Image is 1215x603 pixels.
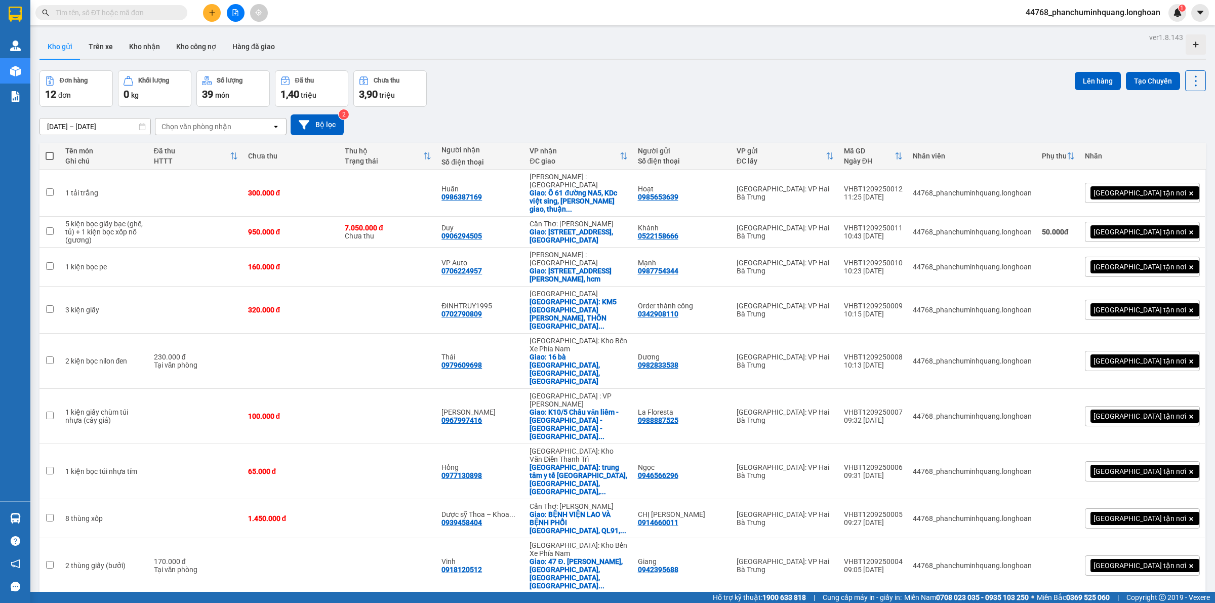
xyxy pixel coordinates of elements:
span: ... [620,527,626,535]
span: caret-down [1196,8,1205,17]
div: 0985653639 [638,193,678,201]
th: Toggle SortBy [839,143,908,170]
div: 0946566296 [638,471,678,479]
div: [GEOGRAPHIC_DATA]: VP Hai Bà Trưng [737,408,834,424]
div: CHỊ VÂN [638,510,726,518]
div: Người nhận [441,146,519,154]
img: logo-vxr [9,7,22,22]
div: HTTT [154,157,230,165]
div: Ghi chú [65,157,144,165]
button: aim [250,4,268,22]
div: Giao: trung tâm y tế tp vĩnh yên, Đường Lê Lợi, Tích Sơn, Vĩnh Yên, Vĩnh Phúc [530,463,627,496]
div: Chưa thu [345,224,431,240]
div: 1 kiện giấy chùm túi nhựa (cây giả) [65,408,144,424]
span: [GEOGRAPHIC_DATA] tận nơi [1093,514,1186,523]
div: Bích Vân [441,408,519,416]
div: 10:43 [DATE] [844,232,903,240]
span: Cung cấp máy in - giấy in: [823,592,902,603]
div: 0914660011 [638,518,678,527]
div: [GEOGRAPHIC_DATA]: VP Hai Bà Trưng [737,259,834,275]
div: 0986387169 [441,193,482,201]
div: 0967997416 [441,416,482,424]
div: ver 1.8.143 [1149,32,1183,43]
div: 09:31 [DATE] [844,471,903,479]
span: question-circle [11,536,20,546]
div: Ngọc [638,463,726,471]
div: [GEOGRAPHIC_DATA]: Kho Bến Xe Phía Nam [530,541,627,557]
button: Kho công nợ [168,34,224,59]
div: Đã thu [154,147,230,155]
div: 7.050.000 đ [345,224,431,232]
button: Đã thu1,40 triệu [275,70,348,107]
div: [GEOGRAPHIC_DATA] : VP [PERSON_NAME] [530,392,627,408]
div: 10:15 [DATE] [844,310,903,318]
div: 8 thùng xốp [65,514,144,522]
div: Đã thu [295,77,314,84]
strong: 1900 633 818 [762,593,806,601]
span: notification [11,559,20,569]
span: [GEOGRAPHIC_DATA] tận nơi [1093,467,1186,476]
div: 09:32 [DATE] [844,416,903,424]
div: 0918120512 [441,566,482,574]
div: Số lượng [217,77,242,84]
div: Duy [441,224,519,232]
th: Toggle SortBy [1037,143,1080,170]
div: [GEOGRAPHIC_DATA]: VP Hai Bà Trưng [737,185,834,201]
div: 44768_phanchuminhquang.longhoan [913,228,1032,236]
div: Giao: KM5 ĐƯỜNG NGUYỄN TẤT THÀNH, THÔN PHÚ VANG, BÌNH KIẾN, TP TUY HÒA [530,298,627,330]
div: Order thành công [638,302,726,310]
div: Huấn [441,185,519,193]
span: 1 [1180,5,1184,12]
div: Dược sỹ Thoa – Khoa Dược [441,510,519,518]
span: plus [209,9,216,16]
span: 1,40 [280,88,299,100]
span: [GEOGRAPHIC_DATA] tận nơi [1093,561,1186,570]
button: Kho nhận [121,34,168,59]
div: Đơn hàng [60,77,88,84]
strong: 0369 525 060 [1066,593,1110,601]
div: VHBT1209250006 [844,463,903,471]
span: [GEOGRAPHIC_DATA] tận nơi [1093,227,1186,236]
span: [GEOGRAPHIC_DATA] tận nơi [1093,356,1186,366]
span: Hỗ trợ kỹ thuật: [713,592,806,603]
div: Khối lượng [138,77,169,84]
span: 0 [124,88,129,100]
th: Toggle SortBy [524,143,632,170]
div: 44768_phanchuminhquang.longhoan [913,412,1032,420]
div: Ngày ĐH [844,157,895,165]
button: Chưa thu3,90 triệu [353,70,427,107]
div: Giao: số 2 cao thắng, khóm 4, phường 8, tp sóc trăng [530,228,627,244]
div: 0522158666 [638,232,678,240]
img: warehouse-icon [10,513,21,524]
div: Vinh [441,557,519,566]
span: ... [598,432,604,440]
button: Trên xe [80,34,121,59]
button: Đơn hàng12đơn [39,70,113,107]
span: ... [600,488,606,496]
div: 2 thùng giấy (bưởi) [65,561,144,570]
div: 0939458404 [441,518,482,527]
div: Chưa thu [374,77,399,84]
button: Khối lượng0kg [118,70,191,107]
div: [GEOGRAPHIC_DATA]: Kho Văn Điển Thanh Trì [530,447,627,463]
div: 0979609698 [441,361,482,369]
span: | [814,592,815,603]
button: Lên hàng [1075,72,1121,90]
button: Số lượng39món [196,70,270,107]
div: VHBT1209250004 [844,557,903,566]
div: 1.450.000 đ [248,514,335,522]
span: copyright [1159,594,1166,601]
div: [GEOGRAPHIC_DATA]: VP Hai Bà Trưng [737,463,834,479]
div: Khánh [638,224,726,232]
span: ... [566,205,572,213]
div: VP Auto [441,259,519,267]
button: Kho gửi [39,34,80,59]
span: [GEOGRAPHIC_DATA] tận nơi [1093,262,1186,271]
input: Select a date range. [40,118,150,135]
div: VHBT1209250005 [844,510,903,518]
div: La Floresta [638,408,726,416]
span: món [215,91,229,99]
span: [GEOGRAPHIC_DATA] tận nơi [1093,412,1186,421]
div: 3 kiện giấy [65,306,144,314]
span: aim [255,9,262,16]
